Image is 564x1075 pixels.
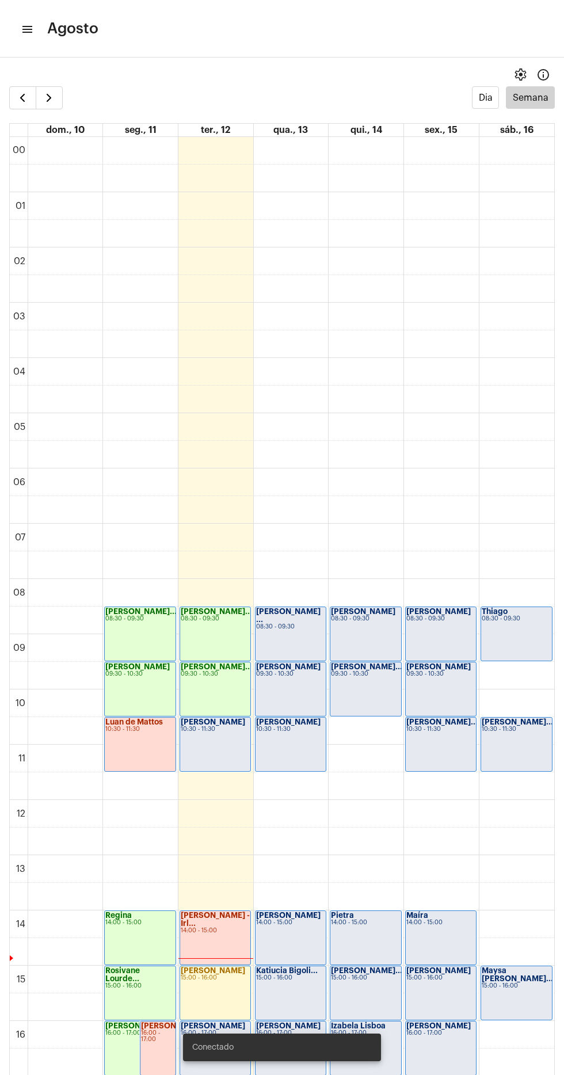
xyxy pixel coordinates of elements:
[331,608,395,615] strong: [PERSON_NAME]
[105,718,163,726] strong: Luan de Mattos
[256,726,325,733] div: 10:30 - 11:30
[331,671,400,677] div: 09:30 - 10:30
[11,643,28,653] div: 09
[105,616,174,622] div: 08:30 - 09:30
[406,726,475,733] div: 10:30 - 11:30
[199,124,233,136] a: 12 de agosto de 2025
[406,616,475,622] div: 08:30 - 09:30
[406,920,475,926] div: 14:00 - 15:00
[181,912,250,927] strong: [PERSON_NAME] - Irl...
[406,975,475,981] div: 15:00 - 16:00
[14,1030,28,1040] div: 16
[181,967,245,974] strong: [PERSON_NAME]
[141,1030,174,1043] div: 16:00 - 17:00
[10,145,28,155] div: 00
[181,975,250,981] div: 15:00 - 16:00
[13,201,28,211] div: 01
[44,124,87,136] a: 10 de agosto de 2025
[105,663,170,670] strong: [PERSON_NAME]
[11,477,28,487] div: 06
[509,63,532,86] button: settings
[256,920,325,926] div: 14:00 - 15:00
[123,124,159,136] a: 11 de agosto de 2025
[482,718,553,726] strong: [PERSON_NAME]...
[181,671,250,677] div: 09:30 - 10:30
[256,912,321,919] strong: [PERSON_NAME]
[192,1042,234,1053] span: Conectado
[181,718,245,726] strong: [PERSON_NAME]
[406,1022,471,1030] strong: [PERSON_NAME]
[47,20,98,38] span: Agosto
[256,624,325,630] div: 08:30 - 09:30
[331,912,354,919] strong: Pietra
[11,311,28,322] div: 03
[256,967,318,974] strong: Katiucia Bigoli...
[14,974,28,985] div: 15
[256,718,321,726] strong: [PERSON_NAME]
[105,1022,170,1030] strong: [PERSON_NAME]
[9,86,36,109] button: Semana Anterior
[13,532,28,543] div: 07
[16,753,28,764] div: 11
[256,671,325,677] div: 09:30 - 10:30
[331,975,400,981] div: 15:00 - 16:00
[406,671,475,677] div: 09:30 - 10:30
[331,663,402,670] strong: [PERSON_NAME]...
[472,86,499,109] button: Dia
[406,1030,475,1036] div: 16:00 - 17:00
[406,663,471,670] strong: [PERSON_NAME]
[105,1030,174,1036] div: 16:00 - 17:00
[331,616,400,622] div: 08:30 - 09:30
[181,726,250,733] div: 10:30 - 11:30
[105,967,140,982] strong: Rosivane Lourde...
[105,671,174,677] div: 09:30 - 10:30
[181,663,252,670] strong: [PERSON_NAME]...
[271,124,310,136] a: 13 de agosto de 2025
[11,588,28,598] div: 08
[14,864,28,874] div: 13
[105,912,132,919] strong: Regina
[105,920,174,926] div: 14:00 - 15:00
[12,422,28,432] div: 05
[256,975,325,981] div: 15:00 - 16:00
[513,68,527,82] span: settings
[105,983,174,989] div: 15:00 - 16:00
[21,22,32,36] mat-icon: sidenav icon
[181,928,250,934] div: 14:00 - 15:00
[331,967,402,974] strong: [PERSON_NAME]...
[105,608,177,615] strong: [PERSON_NAME]...
[498,124,536,136] a: 16 de agosto de 2025
[256,608,321,623] strong: [PERSON_NAME] ...
[14,919,28,929] div: 14
[141,1022,212,1030] strong: [PERSON_NAME]...
[406,608,471,615] strong: [PERSON_NAME]
[406,912,428,919] strong: Maíra
[482,616,551,622] div: 08:30 - 09:30
[12,256,28,266] div: 02
[14,809,28,819] div: 12
[13,698,28,708] div: 10
[422,124,460,136] a: 15 de agosto de 2025
[181,608,252,615] strong: [PERSON_NAME]...
[506,86,555,109] button: Semana
[482,967,553,982] strong: Maysa [PERSON_NAME]...
[348,124,384,136] a: 14 de agosto de 2025
[105,726,174,733] div: 10:30 - 11:30
[11,367,28,377] div: 04
[532,63,555,86] button: Info
[181,616,250,622] div: 08:30 - 09:30
[482,983,551,989] div: 15:00 - 16:00
[406,967,471,974] strong: [PERSON_NAME]
[482,726,551,733] div: 10:30 - 11:30
[256,663,321,670] strong: [PERSON_NAME]
[536,68,550,82] mat-icon: Info
[36,86,63,109] button: Próximo Semana
[406,718,478,726] strong: [PERSON_NAME]...
[482,608,508,615] strong: Thiago
[331,920,400,926] div: 14:00 - 15:00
